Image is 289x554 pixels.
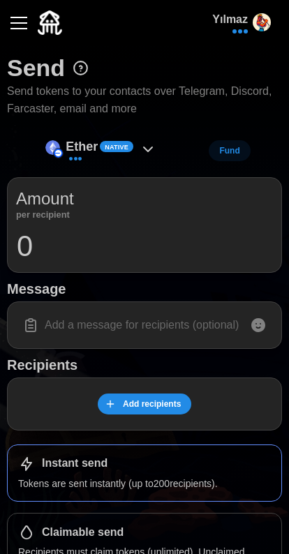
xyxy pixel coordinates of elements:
[219,141,239,160] span: Fund
[7,52,65,83] h1: Send
[16,186,74,211] p: Amount
[105,142,128,152] span: Native
[253,13,271,31] img: original
[209,140,250,161] button: Fund
[7,356,282,374] h1: Recipients
[212,11,248,29] p: Yılmaz
[42,525,124,540] h1: Claimable send
[7,83,282,118] p: Send tokens to your contacts over Telegram, Discord, Farcaster, email and more
[66,137,98,157] p: Ether
[42,456,108,471] h1: Instant send
[16,211,74,218] p: per recipient
[16,310,273,340] input: Add a message for recipients (optional)
[7,280,282,298] h1: Message
[45,140,60,155] img: Ether (on Base)
[123,394,181,414] span: Add recipients
[98,394,192,414] button: Add recipients
[38,10,62,35] img: Quidli
[16,229,273,264] input: 0
[18,477,271,491] p: Tokens are sent instantly (up to 200 recipients).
